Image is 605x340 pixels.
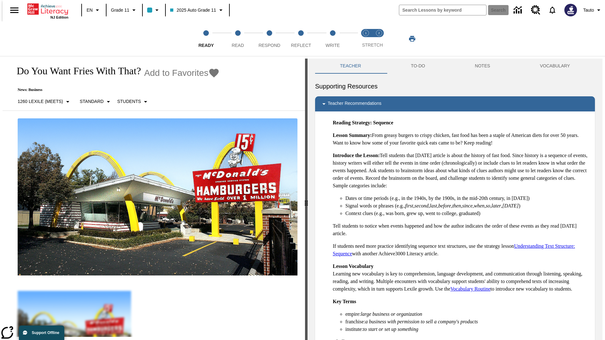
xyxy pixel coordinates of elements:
p: Students [117,98,141,105]
text: 2 [378,31,380,35]
img: One of the first McDonald's stores, with the iconic red sign and golden arches. [18,118,297,276]
h1: Do You Want Fries With That? [10,65,141,77]
button: Teacher [315,59,386,74]
span: Respond [258,43,280,48]
button: Ready step 1 of 5 [188,21,224,56]
button: Select Student [115,96,152,107]
span: EN [87,7,93,14]
a: Resource Center, Will open in new tab [527,2,544,19]
em: [DATE] [502,203,519,208]
button: Profile/Settings [581,4,605,16]
span: Tauto [583,7,594,14]
div: Instructional Panel Tabs [315,59,595,74]
button: Stretch Respond step 2 of 2 [370,21,388,56]
button: Respond step 3 of 5 [251,21,288,56]
em: before [438,203,451,208]
span: Support Offline [32,331,59,335]
p: Tell students that [DATE] article is about the history of fast food. Since history is a sequence ... [333,152,590,190]
li: Dates or time periods (e.g., in the 1940s, by the 1900s, in the mid-20th century, in [DATE]) [345,195,590,202]
em: a business with permission to sell a company's products [365,319,478,324]
p: 1260 Lexile (Meets) [18,98,63,105]
strong: Reading Strategy: [333,120,372,125]
p: News: Business [10,88,220,92]
button: Stretch Read step 1 of 2 [357,21,375,56]
em: then [452,203,461,208]
button: Print [402,33,422,44]
em: so [486,203,490,208]
em: to start or set up something [363,326,418,332]
strong: Key Terms [333,299,356,304]
button: Class color is light blue. Change class color [145,4,163,16]
button: Open side menu [5,1,24,20]
div: Home [27,2,68,19]
em: when [474,203,485,208]
em: later [492,203,501,208]
strong: Introduce the Lesson: [333,153,380,158]
div: reading [3,59,305,337]
strong: Lesson Summary: [333,133,372,138]
p: Teacher Recommendations [328,100,381,108]
a: Vocabulary Routine [450,286,490,292]
span: STRETCH [362,42,383,48]
strong: Sequence [373,120,393,125]
em: last [430,203,437,208]
a: Notifications [544,2,561,18]
li: empire: [345,310,590,318]
div: Press Enter or Spacebar and then press right and left arrow keys to move the slider [305,59,308,340]
p: Standard [80,98,104,105]
a: Data Center [510,2,527,19]
input: search field [399,5,486,15]
button: Read step 2 of 5 [219,21,256,56]
strong: Lesson Vocabulary [333,263,373,269]
button: Language: EN, Select a language [84,4,104,16]
p: Tell students to notice when events happened and how the author indicates the order of these even... [333,222,590,237]
span: Add to Favorites [144,68,208,78]
li: franchise: [345,318,590,326]
em: large business or organization [361,311,422,317]
button: Add to Favorites - Do You Want Fries With That? [144,67,220,78]
p: From greasy burgers to crispy chicken, fast food has been a staple of American diets for over 50 ... [333,132,590,147]
button: Write step 5 of 5 [314,21,351,56]
text: 1 [365,31,366,35]
span: 2025 Auto Grade 11 [170,7,216,14]
h6: Supporting Resources [315,81,595,91]
button: Scaffolds, Standard [77,96,115,107]
button: Select a new avatar [561,2,581,18]
em: second [415,203,429,208]
div: Teacher Recommendations [315,96,595,111]
em: since [462,203,473,208]
span: Reflect [291,43,311,48]
div: activity [308,59,602,340]
button: NOTES [450,59,515,74]
button: Reflect step 4 of 5 [283,21,319,56]
button: Class: 2025 Auto Grade 11, Select your class [168,4,227,16]
span: Grade 11 [111,7,129,14]
button: VOCABULARY [515,59,595,74]
p: Learning new vocabulary is key to comprehension, language development, and communication through ... [333,263,590,293]
span: NJ Edition [50,15,68,19]
button: Support Offline [19,326,64,340]
span: Ready [199,43,214,48]
img: Avatar [564,4,577,16]
a: Understanding Text Structure: Sequence [333,243,575,256]
li: institute: [345,326,590,333]
em: first [405,203,413,208]
li: Signal words or phrases (e.g., , , , , , , , , , ) [345,202,590,210]
button: Grade: Grade 11, Select a grade [108,4,140,16]
span: Write [326,43,340,48]
li: Context clues (e.g., was born, grew up, went to college, graduated) [345,210,590,217]
p: If students need more practice identifying sequence text structures, use the strategy lesson with... [333,242,590,258]
button: TO-DO [386,59,450,74]
button: Select Lexile, 1260 Lexile (Meets) [15,96,74,107]
span: Read [232,43,244,48]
